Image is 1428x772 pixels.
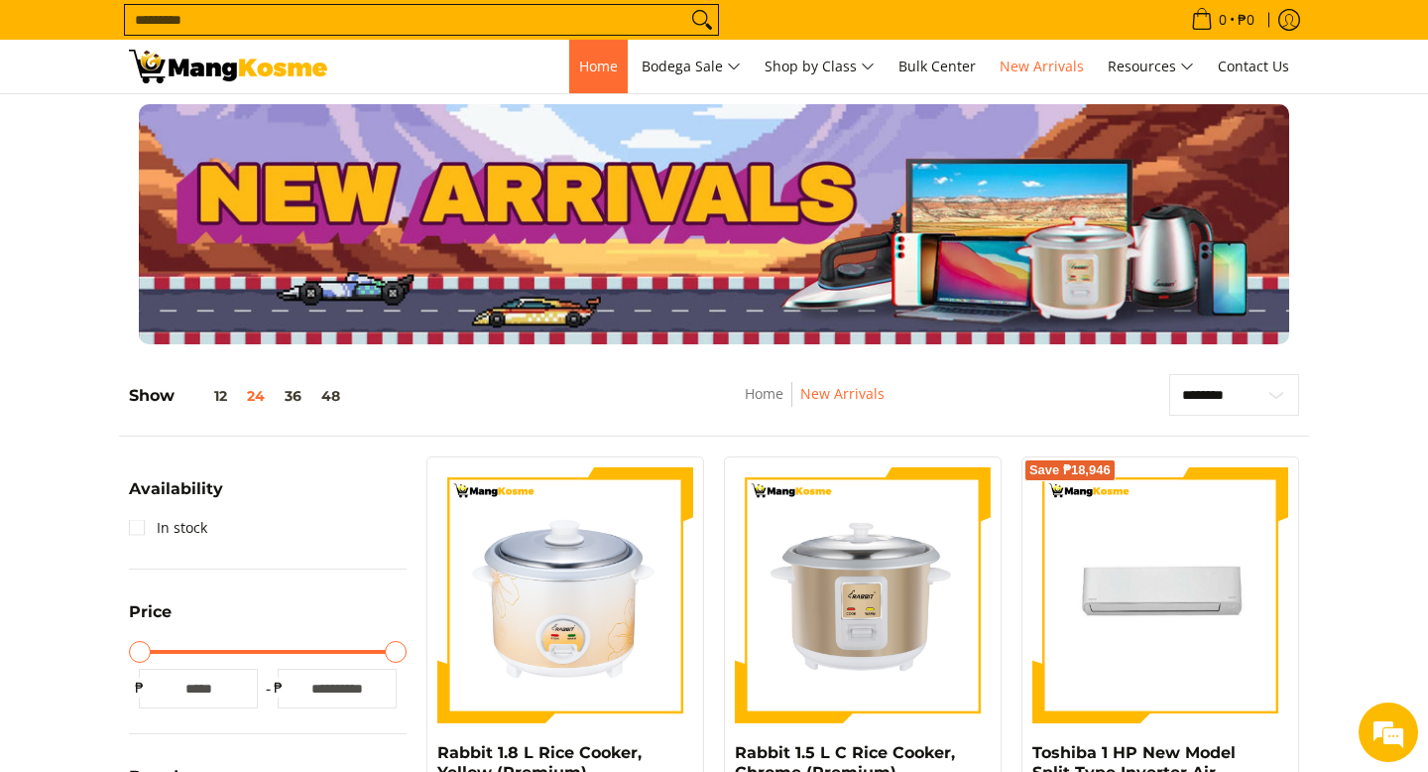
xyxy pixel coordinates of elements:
a: Bodega Sale [632,40,751,93]
button: 36 [275,388,311,404]
img: Toshiba 1 HP New Model Split-Type Inverter Air Conditioner (Class A) [1032,467,1288,723]
a: Contact Us [1208,40,1299,93]
span: Save ₱18,946 [1029,464,1111,476]
span: Bulk Center [898,57,976,75]
summary: Open [129,604,172,635]
button: Search [686,5,718,35]
span: ₱ [129,678,149,698]
span: Shop by Class [765,55,875,79]
a: Home [745,384,783,403]
img: https://mangkosme.com/products/rabbit-1-8-l-rice-cooker-yellow-class-a [437,467,693,723]
span: New Arrivals [1000,57,1084,75]
h5: Show [129,386,350,406]
a: In stock [129,512,207,544]
textarea: Type your message and hit 'Enter' [10,542,378,611]
span: • [1185,9,1260,31]
span: Resources [1108,55,1194,79]
button: 48 [311,388,350,404]
span: 0 [1216,13,1230,27]
span: ₱0 [1235,13,1257,27]
div: Minimize live chat window [325,10,373,58]
button: 24 [237,388,275,404]
img: https://mangkosme.com/products/rabbit-1-5-l-c-rice-cooker-chrome-class-a [735,467,991,723]
span: Availability [129,481,223,497]
span: ₱ [268,678,288,698]
a: Home [569,40,628,93]
nav: Main Menu [347,40,1299,93]
a: Shop by Class [755,40,885,93]
nav: Breadcrumbs [617,382,1012,427]
span: Home [579,57,618,75]
img: New Arrivals: Fresh Release from The Premium Brands l Mang Kosme [129,50,327,83]
span: Bodega Sale [642,55,741,79]
button: 12 [175,388,237,404]
span: Contact Us [1218,57,1289,75]
div: Chat with us now [103,111,333,137]
a: Resources [1098,40,1204,93]
span: We're online! [115,250,274,450]
summary: Open [129,481,223,512]
a: New Arrivals [990,40,1094,93]
a: New Arrivals [800,384,885,403]
a: Bulk Center [889,40,986,93]
span: Price [129,604,172,620]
